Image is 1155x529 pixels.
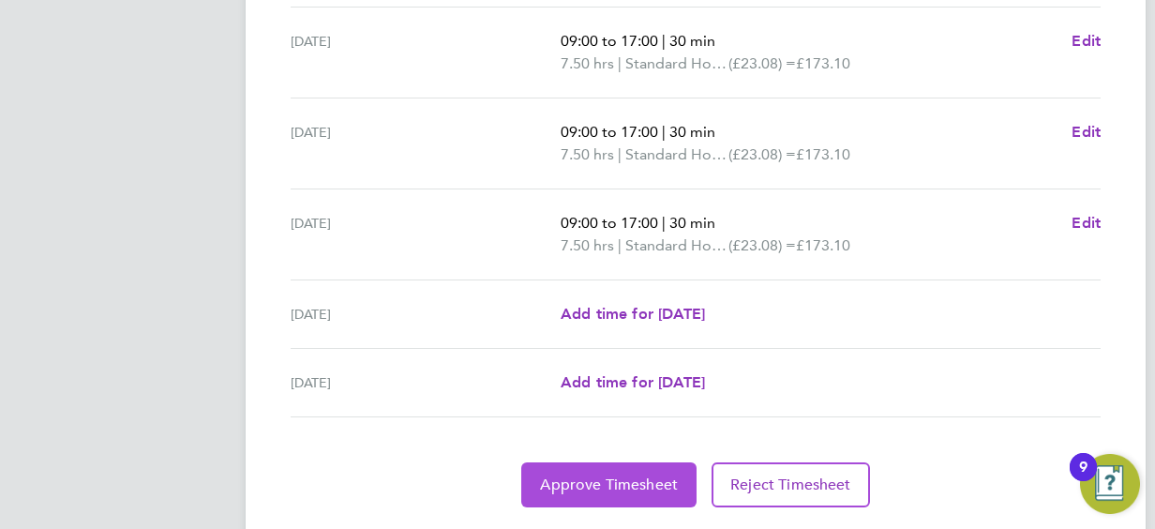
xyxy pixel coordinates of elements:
[728,145,796,163] span: (£23.08) =
[291,121,561,166] div: [DATE]
[669,214,715,232] span: 30 min
[561,303,705,325] a: Add time for [DATE]
[796,54,850,72] span: £173.10
[1072,32,1101,50] span: Edit
[662,123,666,141] span: |
[291,371,561,394] div: [DATE]
[291,303,561,325] div: [DATE]
[291,212,561,257] div: [DATE]
[561,145,614,163] span: 7.50 hrs
[1072,30,1101,53] a: Edit
[728,54,796,72] span: (£23.08) =
[561,305,705,323] span: Add time for [DATE]
[1080,454,1140,514] button: Open Resource Center, 9 new notifications
[625,234,728,257] span: Standard Hourly
[796,145,850,163] span: £173.10
[618,236,622,254] span: |
[561,54,614,72] span: 7.50 hrs
[561,214,658,232] span: 09:00 to 17:00
[561,371,705,394] a: Add time for [DATE]
[1079,467,1087,491] div: 9
[669,32,715,50] span: 30 min
[618,145,622,163] span: |
[1072,123,1101,141] span: Edit
[1072,121,1101,144] a: Edit
[728,236,796,254] span: (£23.08) =
[618,54,622,72] span: |
[796,236,850,254] span: £173.10
[540,476,678,494] span: Approve Timesheet
[561,373,705,391] span: Add time for [DATE]
[561,236,614,254] span: 7.50 hrs
[521,462,697,507] button: Approve Timesheet
[712,462,870,507] button: Reject Timesheet
[1072,214,1101,232] span: Edit
[1072,212,1101,234] a: Edit
[662,214,666,232] span: |
[561,123,658,141] span: 09:00 to 17:00
[625,53,728,75] span: Standard Hourly
[730,476,851,494] span: Reject Timesheet
[561,32,658,50] span: 09:00 to 17:00
[625,144,728,166] span: Standard Hourly
[291,30,561,75] div: [DATE]
[669,123,715,141] span: 30 min
[662,32,666,50] span: |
